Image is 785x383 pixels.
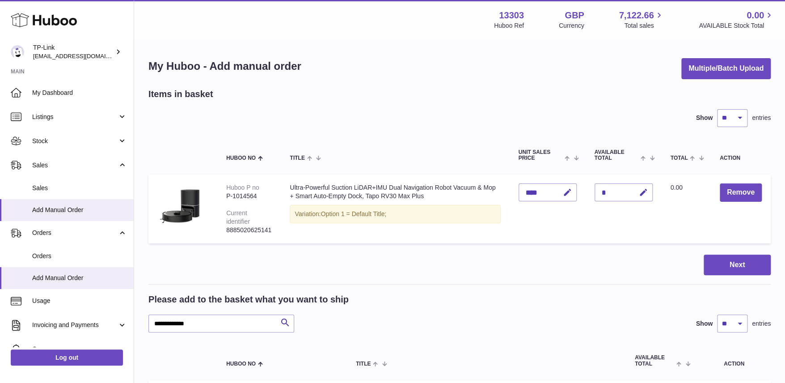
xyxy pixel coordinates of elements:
[32,161,118,170] span: Sales
[32,274,127,282] span: Add Manual Order
[148,88,213,100] h2: Items in basket
[32,297,127,305] span: Usage
[671,155,688,161] span: Total
[226,184,259,191] div: Huboo P no
[697,346,771,375] th: Action
[559,21,584,30] div: Currency
[32,229,118,237] span: Orders
[226,361,256,367] span: Huboo no
[720,155,762,161] div: Action
[226,155,256,161] span: Huboo no
[226,226,272,234] div: 8885020625141
[32,345,127,353] span: Cases
[148,294,349,306] h2: Please add to the basket what you want to ship
[356,361,371,367] span: Title
[11,349,123,366] a: Log out
[11,45,24,59] img: gaby.chen@tp-link.com
[32,252,127,260] span: Orders
[699,21,774,30] span: AVAILABLE Stock Total
[321,210,387,217] span: Option 1 = Default Title;
[281,174,509,243] td: Ultra-Powerful Suction LiDAR+IMU Dual Navigation Robot Vacuum & Mop + Smart Auto-Empty Dock, Tapo...
[699,9,774,30] a: 0.00 AVAILABLE Stock Total
[704,255,771,276] button: Next
[635,355,675,366] span: AVAILABLE Total
[226,192,272,200] div: P-1014564
[624,21,664,30] span: Total sales
[32,206,127,214] span: Add Manual Order
[671,184,683,191] span: 0.00
[226,209,250,225] div: Current identifier
[696,319,713,328] label: Show
[32,321,118,329] span: Invoicing and Payments
[619,9,664,30] a: 7,122.66 Total sales
[494,21,524,30] div: Huboo Ref
[619,9,654,21] span: 7,122.66
[32,137,118,145] span: Stock
[33,43,114,60] div: TP-Link
[32,184,127,192] span: Sales
[148,59,301,73] h1: My Huboo - Add manual order
[32,89,127,97] span: My Dashboard
[290,155,304,161] span: Title
[499,9,524,21] strong: 13303
[752,319,771,328] span: entries
[747,9,764,21] span: 0.00
[519,149,563,161] span: Unit Sales Price
[290,205,500,223] div: Variation:
[595,149,639,161] span: AVAILABLE Total
[565,9,584,21] strong: GBP
[752,114,771,122] span: entries
[33,52,131,60] span: [EMAIL_ADDRESS][DOMAIN_NAME]
[696,114,713,122] label: Show
[32,113,118,121] span: Listings
[681,58,771,79] button: Multiple/Batch Upload
[157,183,202,228] img: Ultra-Powerful Suction LiDAR+IMU Dual Navigation Robot Vacuum & Mop + Smart Auto-Empty Dock, Tapo...
[720,183,762,202] button: Remove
